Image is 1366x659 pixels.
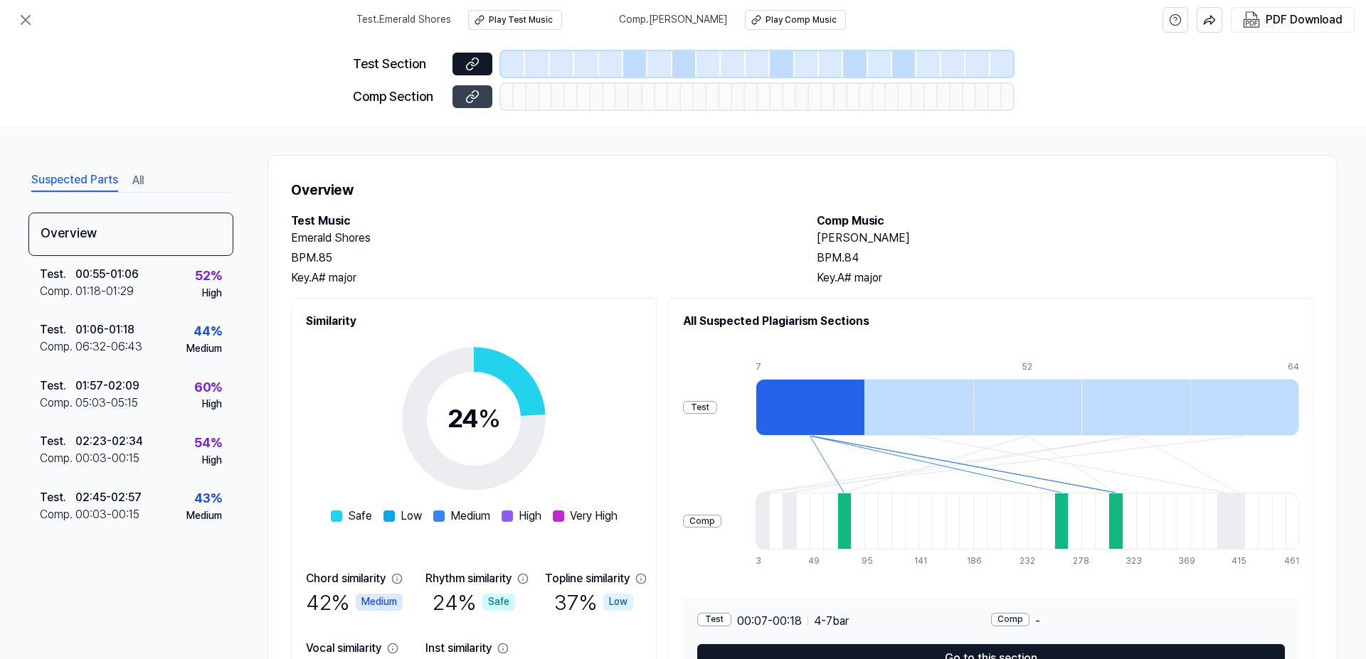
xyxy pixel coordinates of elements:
[202,286,222,301] div: High
[75,321,134,338] div: 01:06 - 01:18
[75,395,138,412] div: 05:03 - 05:15
[291,250,788,267] div: BPM. 85
[306,313,642,330] h2: Similarity
[697,613,731,626] div: Test
[186,509,222,523] div: Medium
[737,613,802,630] span: 00:07 - 00:18
[862,555,875,567] div: 95
[817,250,1314,267] div: BPM. 84
[1020,555,1033,567] div: 232
[1243,11,1260,28] img: PDF Download
[75,433,143,450] div: 02:23 - 02:34
[40,506,75,523] div: Comp .
[603,594,633,611] div: Low
[817,213,1314,230] h2: Comp Music
[570,508,618,525] span: Very High
[814,613,849,630] span: 4 - 7 bar
[306,640,381,657] div: Vocal similarity
[766,14,837,26] div: Play Comp Music
[1266,11,1343,29] div: PDF Download
[1284,555,1299,567] div: 461
[194,321,222,342] div: 44 %
[291,269,788,286] div: Key. A# major
[745,10,846,30] button: Play Comp Music
[186,342,222,356] div: Medium
[306,570,386,587] div: Chord similarity
[1169,13,1182,27] svg: help
[291,230,788,247] h2: Emerald Shores
[489,14,553,26] div: Play Test Music
[808,555,822,567] div: 49
[28,213,233,256] div: Overview
[75,450,139,467] div: 00:03 - 00:15
[31,169,118,192] button: Suspected Parts
[1163,7,1188,33] button: help
[194,433,222,454] div: 54 %
[75,506,139,523] div: 00:03 - 00:15
[75,377,139,395] div: 01:57 - 02:09
[1203,14,1216,26] img: share
[353,87,444,107] div: Comp Section
[519,508,541,525] span: High
[468,10,562,30] button: Play Test Music
[482,594,515,611] div: Safe
[817,230,1314,247] h2: [PERSON_NAME]
[1288,361,1299,373] div: 64
[756,361,864,373] div: 7
[967,555,980,567] div: 186
[40,377,75,395] div: Test .
[1232,555,1245,567] div: 415
[401,508,422,525] span: Low
[425,570,512,587] div: Rhythm similarity
[683,401,717,414] div: Test
[348,508,372,525] span: Safe
[683,515,721,528] div: Comp
[817,269,1314,286] div: Key. A# major
[353,54,444,75] div: Test Section
[683,313,1299,330] h2: All Suspected Plagiarism Sections
[1073,555,1086,567] div: 278
[40,489,75,506] div: Test .
[194,377,222,398] div: 60 %
[40,266,75,283] div: Test .
[75,338,142,355] div: 06:32 - 06:43
[195,266,222,286] div: 52 %
[991,613,1029,626] div: Comp
[40,338,75,355] div: Comp .
[202,454,222,468] div: High
[619,13,728,27] span: Comp . [PERSON_NAME]
[1126,555,1139,567] div: 323
[40,433,75,450] div: Test .
[433,587,515,617] div: 24 %
[291,178,1314,201] h1: Overview
[75,283,134,300] div: 01:18 - 01:29
[291,213,788,230] h2: Test Music
[1240,8,1345,32] button: PDF Download
[40,283,75,300] div: Comp .
[75,489,142,506] div: 02:45 - 02:57
[450,508,490,525] span: Medium
[914,555,928,567] div: 141
[40,321,75,338] div: Test .
[545,570,630,587] div: Topline similarity
[194,488,222,509] div: 43 %
[40,395,75,412] div: Comp .
[356,594,403,611] div: Medium
[448,400,501,438] div: 24
[132,169,144,192] button: All
[40,450,75,467] div: Comp .
[554,587,633,617] div: 37 %
[478,403,501,434] span: %
[425,640,492,657] div: Inst similarity
[1178,555,1192,567] div: 369
[75,266,139,283] div: 00:55 - 01:06
[991,613,1285,630] div: -
[202,397,222,412] div: High
[756,555,769,567] div: 3
[306,587,403,617] div: 42 %
[356,13,451,27] span: Test . Emerald Shores
[1022,361,1131,373] div: 52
